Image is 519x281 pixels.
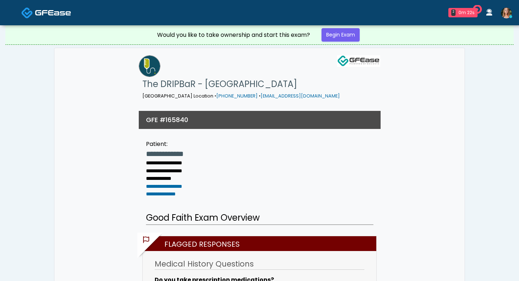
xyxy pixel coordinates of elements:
[444,5,482,20] a: 2 0m 22s
[458,9,475,16] div: 0m 22s
[146,236,376,251] h2: Flagged Responses
[142,77,340,91] h1: The DRIPBaR - [GEOGRAPHIC_DATA]
[142,93,340,99] small: [GEOGRAPHIC_DATA] Location
[157,31,310,39] div: Would you like to take ownership and start this exam?
[146,115,188,124] h3: GFE #165840
[259,93,261,99] span: •
[35,9,71,16] img: Docovia
[146,140,183,148] div: Patient:
[216,93,258,99] a: [PHONE_NUMBER]
[214,93,216,99] span: •
[146,211,373,225] h2: Good Faith Exam Overview
[451,9,456,16] div: 2
[21,1,71,24] a: Docovia
[139,55,160,77] img: The DRIPBaR - Alamo Heights
[501,8,512,18] img: Amy Gaines
[337,55,380,67] img: GFEase Logo
[21,7,33,19] img: Docovia
[321,28,360,42] a: Begin Exam
[261,93,340,99] a: [EMAIL_ADDRESS][DOMAIN_NAME]
[155,259,364,270] h3: Medical History Questions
